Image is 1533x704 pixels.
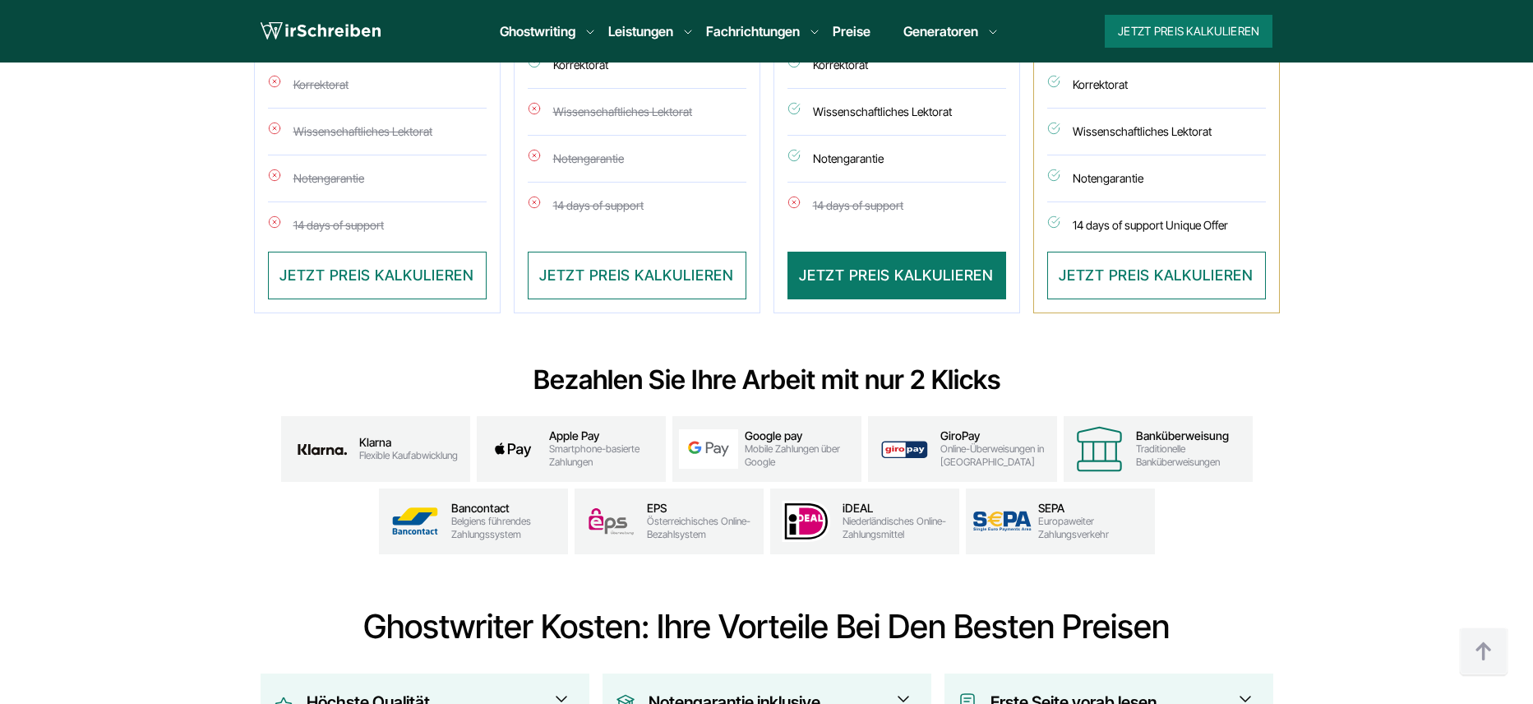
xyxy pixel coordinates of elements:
a: Ghostwriting [500,21,575,41]
span: Klarna [359,436,458,449]
span: Apple Pay [549,429,659,442]
span: iDEAL [843,502,953,515]
li: Korrektorat [268,62,487,109]
button: JETZT PREIS KALKULIEREN [1047,252,1266,299]
a: Fachrichtungen [706,21,800,41]
li: 14 days of support [268,202,487,252]
span: Traditionelle Banküberweisungen [1136,442,1246,469]
img: Google pay [679,429,738,469]
li: 14 days of support [528,183,746,232]
li: Wissenschaftliches Lektorat [1047,109,1266,155]
li: Notengarantie [528,136,746,183]
li: Notengarantie [1047,155,1266,202]
li: Wissenschaftliches Lektorat [787,89,1006,136]
li: Wissenschaftliches Lektorat [268,109,487,155]
span: Mobile Zahlungen über Google [745,442,855,469]
img: SEPA [972,511,1032,532]
span: Online-Überweisungen in [GEOGRAPHIC_DATA] [940,442,1050,469]
li: Wissenschaftliches Lektorat [528,89,746,136]
img: Banküberweisung [1070,420,1129,478]
a: Preise [833,23,870,39]
img: button top [1459,628,1508,677]
li: 14 days of support [787,183,1006,232]
button: JETZT PREIS KALKULIEREN [528,252,746,299]
a: Generatoren [903,21,978,41]
li: Korrektorat [1047,62,1266,109]
span: Smartphone-basierte Zahlungen [549,442,659,469]
span: EPS [647,502,757,515]
h2: Ghostwriter Kosten: Ihre Vorteile bei den besten Preisen [254,607,1280,646]
span: Flexible Kaufabwicklung [359,449,458,462]
div: Bezahlen Sie Ihre Arbeit mit nur 2 Klicks [254,364,1280,396]
li: Korrektorat [787,42,1006,89]
span: Europaweiter Zahlungsverkehr [1038,515,1148,541]
img: logo wirschreiben [261,19,381,44]
span: Bancontact [451,502,561,515]
img: Bancontact [386,502,445,541]
li: 14 days of support Unique Offer [1047,202,1266,252]
img: iDEAL [777,496,836,547]
li: Notengarantie [268,155,487,202]
button: JETZT PREIS KALKULIEREN [268,252,487,299]
span: Niederländisches Online-Zahlungsmittel [843,515,953,541]
a: Leistungen [608,21,673,41]
span: SEPA [1038,502,1148,515]
span: Österreichisches Online-Bezahlsystem [647,515,757,541]
button: Jetzt Preis kalkulieren [1105,15,1272,48]
span: Google pay [745,429,855,442]
img: Klarna [293,429,353,469]
li: Notengarantie [787,136,1006,183]
img: GiroPay [875,430,934,469]
span: Banküberweisung [1136,429,1246,442]
img: Apple Pay [483,430,543,469]
span: Belgiens führendes Zahlungssystem [451,515,561,541]
span: GiroPay [940,429,1050,442]
img: EPS [581,503,640,541]
button: JETZT PREIS KALKULIEREN [787,252,1006,299]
